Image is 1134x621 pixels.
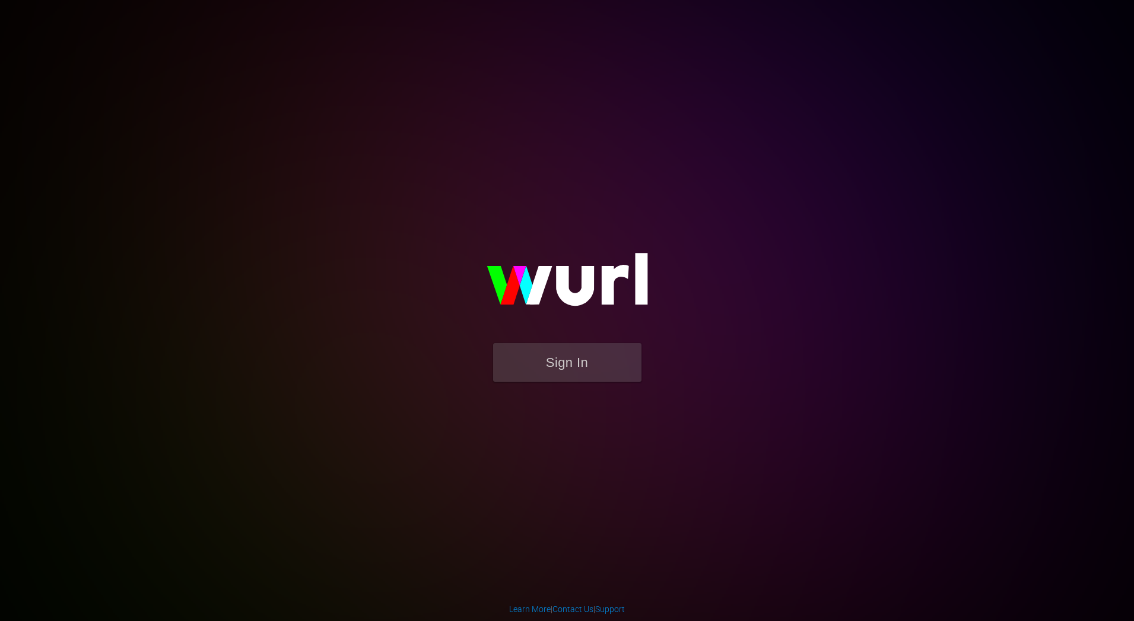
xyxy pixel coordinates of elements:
img: wurl-logo-on-black-223613ac3d8ba8fe6dc639794a292ebdb59501304c7dfd60c99c58986ef67473.svg [449,227,686,343]
a: Learn More [509,604,551,614]
a: Contact Us [552,604,593,614]
a: Support [595,604,625,614]
div: | | [509,603,625,615]
button: Sign In [493,343,641,382]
